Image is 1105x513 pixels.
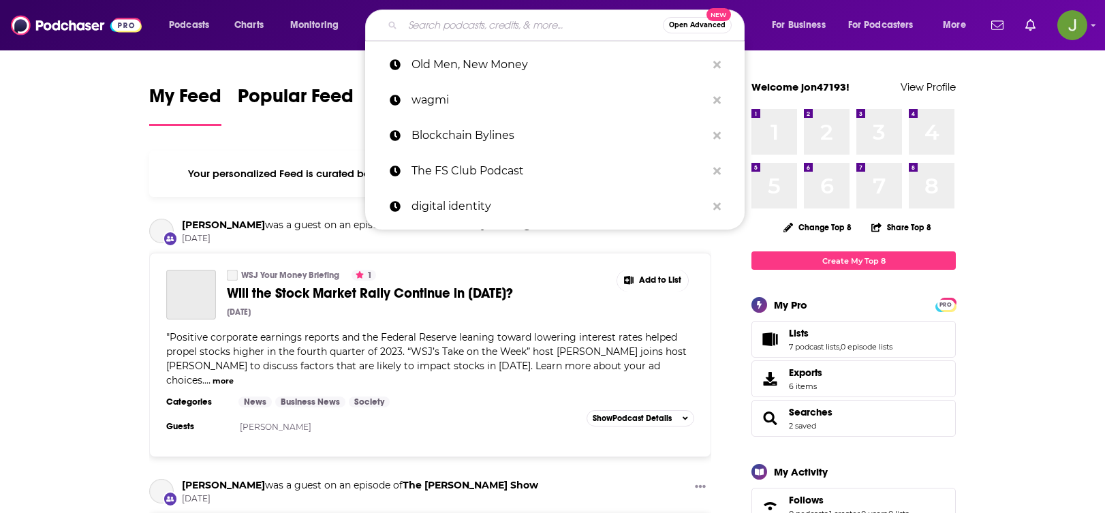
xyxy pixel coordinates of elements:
[159,14,227,36] button: open menu
[789,327,892,339] a: Lists
[689,479,711,496] button: Show More Button
[663,17,732,33] button: Open AdvancedNew
[706,8,731,21] span: New
[149,479,174,503] a: Dion Rabouin
[756,369,783,388] span: Exports
[774,465,828,478] div: My Activity
[789,382,822,391] span: 6 items
[238,84,354,116] span: Popular Feed
[937,300,954,310] span: PRO
[789,367,822,379] span: Exports
[756,330,783,349] a: Lists
[789,327,809,339] span: Lists
[774,298,807,311] div: My Pro
[789,421,816,431] a: 2 saved
[225,14,272,36] a: Charts
[411,153,706,189] p: The FS Club Podcast
[166,270,216,320] a: Will the Stock Market Rally Continue in 2024?
[986,14,1009,37] a: Show notifications dropdown
[1020,14,1041,37] a: Show notifications dropdown
[751,321,956,358] span: Lists
[166,421,228,432] h3: Guests
[403,479,538,491] a: The Brian Lehrer Show
[240,422,311,432] a: [PERSON_NAME]
[349,397,390,407] a: Society
[169,16,209,35] span: Podcasts
[669,22,726,29] span: Open Advanced
[1057,10,1087,40] button: Show profile menu
[238,84,354,126] a: Popular Feed
[227,285,513,302] span: Will the Stock Market Rally Continue in [DATE]?
[756,409,783,428] a: Searches
[772,16,826,35] span: For Business
[937,299,954,309] a: PRO
[411,189,706,224] p: digital identity
[587,410,694,426] button: ShowPodcast Details
[227,270,238,281] a: WSJ Your Money Briefing
[365,47,745,82] a: Old Men, New Money
[411,118,706,153] p: Blockchain Bylines
[182,219,265,231] a: Dion Rabouin
[234,16,264,35] span: Charts
[11,12,142,38] img: Podchaser - Follow, Share and Rate Podcasts
[775,219,860,236] button: Change Top 8
[411,47,706,82] p: Old Men, New Money
[166,331,687,386] span: "
[149,219,174,243] a: Dion Rabouin
[789,494,909,506] a: Follows
[751,80,850,93] a: Welcome jon47193!
[593,414,672,423] span: Show Podcast Details
[789,494,824,506] span: Follows
[227,285,558,302] a: Will the Stock Market Rally Continue in [DATE]?
[365,118,745,153] a: Blockchain Bylines
[789,342,839,352] a: 7 podcast lists
[411,82,706,118] p: wagmi
[149,151,711,197] div: Your personalized Feed is curated based on the Podcasts, Creators, Users, and Lists that you Follow.
[617,270,688,292] button: Show More Button
[213,375,234,387] button: more
[149,84,221,116] span: My Feed
[182,233,531,245] span: [DATE]
[378,10,758,41] div: Search podcasts, credits, & more...
[163,231,178,246] div: New Appearance
[182,479,538,492] h3: was a guest on an episode of
[789,406,832,418] a: Searches
[871,214,932,240] button: Share Top 8
[365,189,745,224] a: digital identity
[839,14,933,36] button: open menu
[1057,10,1087,40] img: User Profile
[281,14,356,36] button: open menu
[290,16,339,35] span: Monitoring
[238,397,272,407] a: News
[352,270,376,281] button: 1
[403,14,663,36] input: Search podcasts, credits, & more...
[839,342,841,352] span: ,
[365,153,745,189] a: The FS Club Podcast
[751,400,956,437] span: Searches
[149,84,221,126] a: My Feed
[275,397,345,407] a: Business News
[166,331,687,386] span: Positive corporate earnings reports and the Federal Reserve leaning toward lowering interest rate...
[166,397,228,407] h3: Categories
[1057,10,1087,40] span: Logged in as jon47193
[403,219,531,231] a: WSJ Your Money Briefing
[204,374,211,386] span: ...
[639,275,681,285] span: Add to List
[182,479,265,491] a: Dion Rabouin
[933,14,983,36] button: open menu
[751,251,956,270] a: Create My Top 8
[751,360,956,397] a: Exports
[241,270,339,281] a: WSJ Your Money Briefing
[901,80,956,93] a: View Profile
[182,219,531,232] h3: was a guest on an episode of
[163,491,178,506] div: New Appearance
[182,493,538,505] span: [DATE]
[762,14,843,36] button: open menu
[943,16,966,35] span: More
[841,342,892,352] a: 0 episode lists
[848,16,914,35] span: For Podcasters
[227,307,251,317] div: [DATE]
